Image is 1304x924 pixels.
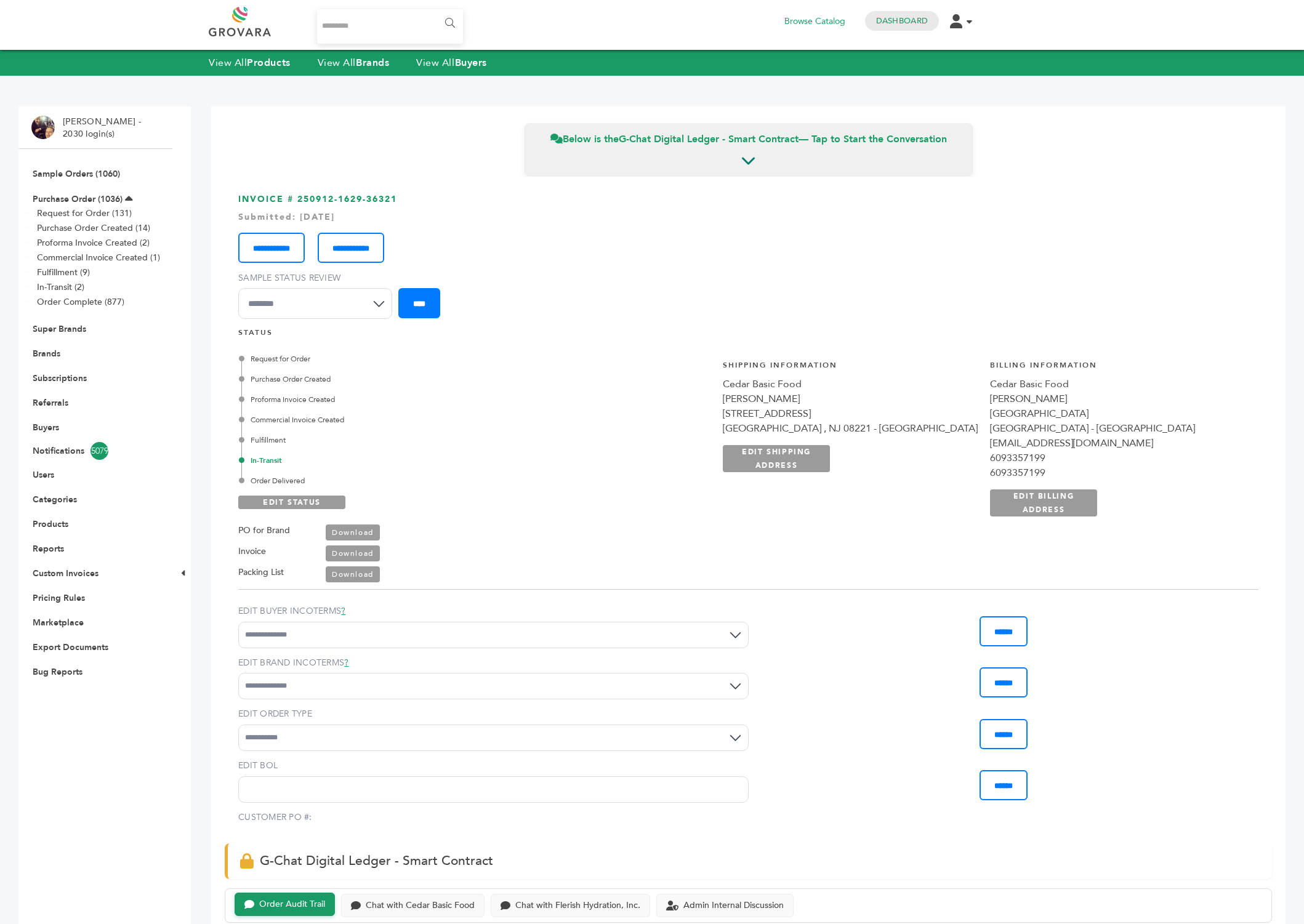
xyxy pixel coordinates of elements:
div: Chat with Flerish Hydration, Inc. [515,901,640,911]
div: [PERSON_NAME] [990,392,1245,406]
div: Purchase Order Created [241,374,595,385]
li: [PERSON_NAME] - 2030 login(s) [63,116,144,140]
div: Request for Order [241,353,595,364]
label: EDIT BOL [238,760,749,772]
a: Pricing Rules [33,592,85,604]
label: Invoice [238,544,266,559]
div: [GEOGRAPHIC_DATA] , NJ 08221 - [GEOGRAPHIC_DATA] [723,421,978,436]
div: Cedar Basic Food [723,377,978,392]
a: EDIT BILLING ADDRESS [990,489,1097,516]
a: Sample Orders (1060) [33,168,120,180]
a: Browse Catalog [784,15,845,28]
div: In-Transit [241,455,595,466]
div: Submitted: [DATE] [238,211,1258,223]
a: Subscriptions [33,372,87,384]
div: Cedar Basic Food [990,377,1245,392]
label: Sample Status Review [238,272,398,284]
input: Search... [317,9,463,44]
a: Products [33,518,68,530]
a: Notifications5079 [33,442,158,460]
a: ? [344,657,348,669]
a: Super Brands [33,323,86,335]
a: Custom Invoices [33,568,99,579]
a: Buyers [33,422,59,433]
div: Order Audit Trail [259,899,325,910]
a: Proforma Invoice Created (2) [37,237,150,249]
label: CUSTOMER PO #: [238,811,312,824]
a: ? [341,605,345,617]
a: EDIT SHIPPING ADDRESS [723,445,830,472]
a: Purchase Order Created (14) [37,222,150,234]
label: EDIT BRAND INCOTERMS [238,657,749,669]
a: Purchase Order (1036) [33,193,123,205]
strong: Products [247,56,290,70]
a: Reports [33,543,64,555]
a: Commercial Invoice Created (1) [37,252,160,263]
a: Bug Reports [33,666,83,678]
a: Export Documents [33,641,108,653]
a: EDIT STATUS [238,496,345,509]
strong: Brands [356,56,389,70]
a: View AllProducts [209,56,291,70]
strong: G-Chat Digital Ledger - Smart Contract [619,132,799,146]
div: [STREET_ADDRESS] [723,406,978,421]
span: 5079 [91,442,108,460]
a: Fulfillment (9) [37,267,90,278]
label: Packing List [238,565,284,580]
div: [PERSON_NAME] [723,392,978,406]
h3: INVOICE # 250912-1629-36321 [238,193,1258,328]
div: Proforma Invoice Created [241,394,595,405]
a: View AllBuyers [416,56,487,70]
label: EDIT ORDER TYPE [238,708,749,720]
div: Fulfillment [241,435,595,446]
a: View AllBrands [318,56,390,70]
h4: STATUS [238,327,1258,344]
div: [GEOGRAPHIC_DATA] - [GEOGRAPHIC_DATA] [990,421,1245,436]
a: Marketplace [33,617,84,629]
h4: Shipping Information [723,360,978,377]
div: [EMAIL_ADDRESS][DOMAIN_NAME] [990,436,1245,451]
a: Download [326,566,380,582]
a: Request for Order (131) [37,207,132,219]
label: EDIT BUYER INCOTERMS [238,605,749,617]
label: PO for Brand [238,523,290,538]
a: Users [33,469,54,481]
div: 6093357199 [990,451,1245,465]
div: Commercial Invoice Created [241,414,595,425]
span: Below is the — Tap to Start the Conversation [550,132,947,146]
a: In-Transit (2) [37,281,84,293]
div: Order Delivered [241,475,595,486]
div: Admin Internal Discussion [683,901,784,911]
a: Download [326,545,380,561]
a: Brands [33,348,60,360]
div: [GEOGRAPHIC_DATA] [990,406,1245,421]
a: Order Complete (877) [37,296,124,308]
a: Download [326,524,380,540]
a: Categories [33,494,77,505]
strong: Buyers [455,56,487,70]
div: Chat with Cedar Basic Food [366,901,475,911]
a: Referrals [33,397,68,409]
span: G-Chat Digital Ledger - Smart Contract [260,852,493,870]
div: 6093357199 [990,465,1245,480]
a: Dashboard [876,15,928,26]
h4: Billing Information [990,360,1245,377]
